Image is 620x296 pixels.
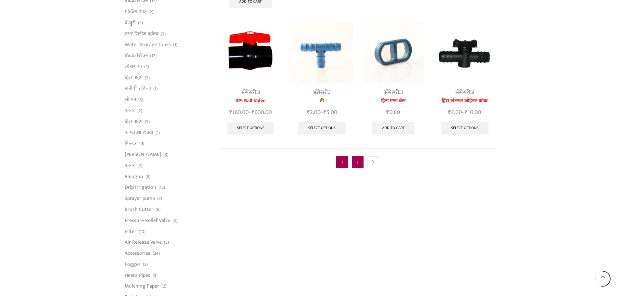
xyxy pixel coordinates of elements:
a: Sprayer pump [125,193,155,204]
a: हिरा लॅटरल जॉईनर कॉक [434,97,495,105]
a: हिरा पाईप [125,116,143,127]
span: (5) [138,20,143,26]
span: (8) [145,174,150,180]
span: (1) [156,130,160,136]
span: – [434,108,495,117]
a: Raingun [125,171,143,182]
a: [PERSON_NAME] [125,149,161,160]
a: Air Release Valve [125,237,162,248]
a: Add to cart: “हिरा एण्ड कॅप” [372,122,415,135]
span: ₹ [386,108,389,117]
a: Select options for “टी” [298,122,346,135]
span: (1) [173,42,177,48]
span: ₹ [252,108,255,117]
a: ठिबक सिंचन [125,50,148,61]
a: एअर रिलीज व्हाॅल्व [125,28,158,39]
a: वेन्चुरी [125,17,136,28]
a: Fogger [125,259,141,270]
span: (3) [145,75,150,81]
span: ₹ [229,108,232,117]
bdi: 2.00 [448,108,462,117]
span: (10) [139,228,145,235]
span: ₹ [307,108,310,117]
span: – [291,108,352,117]
span: (24) [153,250,160,257]
a: फॉगर [125,160,135,171]
img: Heera Lateral End Cap [363,22,424,83]
bdi: 600.00 [252,108,272,117]
span: (3) [172,217,177,224]
span: (2) [137,108,142,114]
a: मल्चिंग पेपर [125,6,146,17]
a: स्प्रेअर पंप [125,61,142,72]
bdi: 10.00 [465,108,481,117]
span: (9) [139,140,144,147]
a: Accessories [125,248,150,259]
span: (3) [153,272,158,279]
span: (2) [143,261,148,268]
a: Drip Irrigation [125,182,156,193]
a: स्प्रे पंप [125,94,136,105]
a: Select options for “RPI Ball Valve” [227,122,274,135]
a: टी [291,97,352,105]
img: Reducer Tee For Drip Lateral [291,22,352,83]
span: (7) [157,195,162,202]
span: ₹ [448,108,451,117]
a: फिल्टर [125,138,137,149]
a: पानीकी टंकिया [125,83,151,94]
a: RPI Ball Valve [220,97,281,105]
span: ₹ [465,108,468,117]
a: पाण्याच्या टाक्या [125,127,153,138]
a: Select options for “हिरा लॅटरल जॉईनर कॉक” [441,122,489,135]
a: अ‍ॅसेसरीज [455,88,474,97]
span: (2) [161,283,166,290]
a: फॉगर [125,105,135,116]
nav: Product Pagination [220,148,496,176]
span: (2) [137,162,142,169]
a: Brush Cutter [125,204,153,215]
a: हिरा पाईप [125,72,143,83]
a: Mulching Paper [125,281,159,292]
span: Page 1 [336,156,348,168]
a: Filter [125,226,136,237]
bdi: 2.00 [307,108,321,117]
a: अ‍ॅसेसरीज [241,88,260,97]
a: Pressure Relief Valve [125,215,170,226]
span: (12) [158,184,165,191]
a: Heera Pipes [125,270,150,281]
a: Page 2 [352,156,364,168]
a: Water Storage Tanks [125,39,171,50]
span: (12) [150,53,157,59]
bdi: 160.00 [229,108,249,117]
span: (3) [138,97,143,103]
bdi: 0.80 [386,108,400,117]
span: (3) [145,119,150,125]
span: ₹ [324,108,326,117]
span: (3) [164,239,169,246]
span: (1) [153,85,158,92]
img: Flow Control Valve [220,22,281,83]
span: (3) [161,31,166,37]
span: – [220,108,281,117]
a: अ‍ॅसेसरीज [384,88,403,97]
bdi: 5.00 [324,108,337,117]
img: Heera Lateral Joiner Cock [434,22,495,83]
a: हिरा एण्ड कॅप [363,97,424,105]
span: (2) [148,9,153,15]
a: अ‍ॅसेसरीज [312,88,332,97]
span: (8) [163,151,168,158]
span: (3) [144,64,149,70]
span: (6) [156,206,160,213]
